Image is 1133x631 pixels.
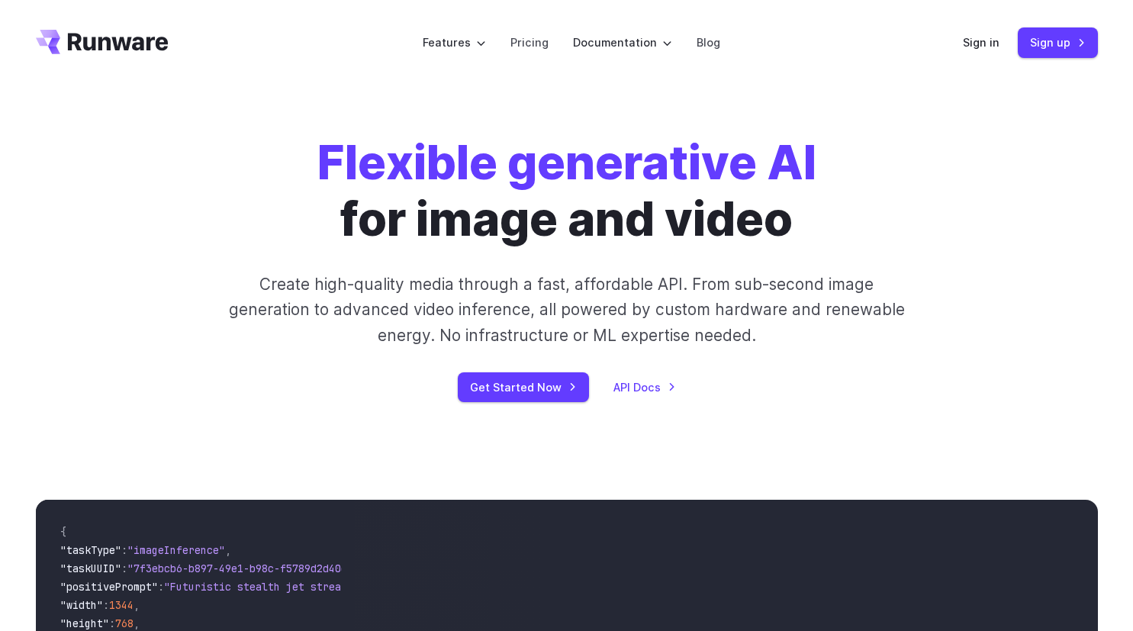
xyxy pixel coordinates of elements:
[458,372,589,402] a: Get Started Now
[60,598,103,612] span: "width"
[573,34,672,51] label: Documentation
[127,562,359,575] span: "7f3ebcb6-b897-49e1-b98c-f5789d2d40d7"
[109,598,134,612] span: 1344
[60,525,66,539] span: {
[115,617,134,630] span: 768
[60,562,121,575] span: "taskUUID"
[134,617,140,630] span: ,
[164,580,719,594] span: "Futuristic stealth jet streaking through a neon-lit cityscape with glowing purple exhaust"
[121,562,127,575] span: :
[227,272,906,348] p: Create high-quality media through a fast, affordable API. From sub-second image generation to adv...
[60,617,109,630] span: "height"
[60,580,158,594] span: "positivePrompt"
[158,580,164,594] span: :
[36,30,169,54] a: Go to /
[109,617,115,630] span: :
[134,598,140,612] span: ,
[317,134,816,247] h1: for image and video
[423,34,486,51] label: Features
[317,134,816,191] strong: Flexible generative AI
[60,543,121,557] span: "taskType"
[613,378,676,396] a: API Docs
[103,598,109,612] span: :
[697,34,720,51] a: Blog
[1018,27,1098,57] a: Sign up
[225,543,231,557] span: ,
[127,543,225,557] span: "imageInference"
[121,543,127,557] span: :
[963,34,999,51] a: Sign in
[510,34,549,51] a: Pricing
